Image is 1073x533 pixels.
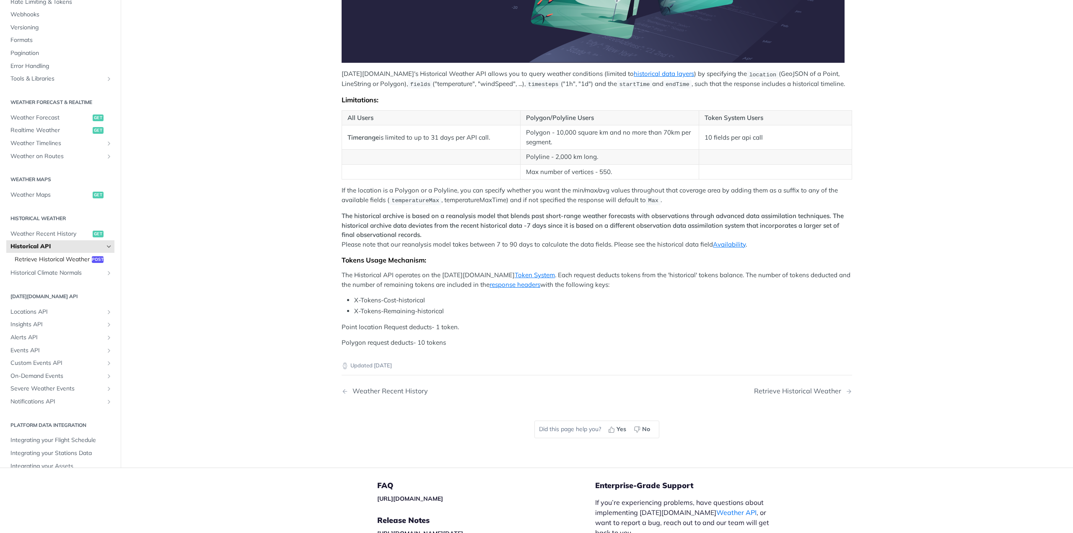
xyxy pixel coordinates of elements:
span: Events API [10,346,104,354]
span: Severe Weather Events [10,385,104,393]
span: Historical Climate Normals [10,269,104,277]
span: No [642,425,650,434]
span: Weather Timelines [10,139,104,148]
span: Tools & Libraries [10,75,104,83]
a: response headers [490,281,540,289]
span: Locations API [10,307,104,316]
button: Show subpages for Tools & Libraries [106,75,112,82]
td: Max number of vertices - 550. [520,164,699,179]
span: Formats [10,36,112,44]
span: get [93,230,104,237]
button: Hide subpages for Historical API [106,243,112,250]
nav: Pagination Controls [342,379,852,403]
span: location [749,71,776,78]
a: On-Demand EventsShow subpages for On-Demand Events [6,369,114,382]
span: Versioning [10,23,112,32]
span: Weather Forecast [10,113,91,122]
a: Formats [6,34,114,47]
span: On-Demand Events [10,372,104,380]
h2: Historical Weather [6,214,114,222]
td: Polygon - 10,000 square km and no more than 70km per segment. [520,125,699,150]
p: If the location is a Polygon or a Polyline, you can specify whether you want the min/max/avg valu... [342,186,852,205]
span: Weather on Routes [10,152,104,160]
span: Weather Maps [10,191,91,199]
span: Pagination [10,49,112,57]
button: Show subpages for On-Demand Events [106,372,112,379]
a: Webhooks [6,8,114,21]
span: temperatureMax [391,198,439,204]
button: Show subpages for Custom Events API [106,360,112,367]
a: Locations APIShow subpages for Locations API [6,305,114,318]
button: Show subpages for Alerts API [106,334,112,341]
p: Please note that our reanalysis model takes between 7 to 90 days to calculate the data fields. Pl... [342,211,852,249]
h5: Enterprise-Grade Support [595,481,791,491]
span: Retrieve Historical Weather [15,255,90,263]
a: Error Handling [6,60,114,72]
span: post [92,256,104,263]
a: Pagination [6,47,114,60]
span: Alerts API [10,333,104,342]
a: Severe Weather EventsShow subpages for Severe Weather Events [6,382,114,395]
span: get [93,127,104,134]
td: Polyline - 2,000 km long. [520,150,699,165]
div: Limitations: [342,96,852,104]
a: Notifications APIShow subpages for Notifications API [6,395,114,408]
a: Integrating your Flight Schedule [6,434,114,447]
span: Weather Recent History [10,229,91,238]
h2: Platform DATA integration [6,421,114,429]
td: 10 fields per api call [699,125,852,150]
strong: Timerange [347,133,379,141]
a: Weather Mapsget [6,189,114,201]
span: get [93,114,104,121]
a: Insights APIShow subpages for Insights API [6,318,114,331]
button: Show subpages for Events API [106,347,112,354]
div: Tokens Usage Mechanism: [342,256,852,264]
div: Weather Recent History [348,387,428,395]
a: Events APIShow subpages for Events API [6,344,114,356]
a: Weather Recent Historyget [6,227,114,240]
span: Custom Events API [10,359,104,367]
span: Integrating your Assets [10,462,112,470]
th: Polygon/Polyline Users [520,110,699,125]
a: Token System [515,271,555,279]
a: [URL][DOMAIN_NAME] [377,495,443,502]
span: Integrating your Stations Data [10,449,112,458]
button: Show subpages for Historical Climate Normals [106,270,112,276]
button: Show subpages for Severe Weather Events [106,385,112,392]
span: Integrating your Flight Schedule [10,436,112,445]
p: The Historical API operates on the [DATE][DOMAIN_NAME] . Each request deducts tokens from the 'hi... [342,270,852,289]
span: endTime [666,81,689,88]
button: Show subpages for Locations API [106,308,112,315]
h2: Weather Forecast & realtime [6,98,114,106]
h5: Release Notes [377,515,595,525]
span: Historical API [10,242,104,251]
a: Realtime Weatherget [6,124,114,137]
li: X-Tokens-Remaining-historical [354,307,852,316]
a: Integrating your Stations Data [6,447,114,460]
a: Weather Forecastget [6,111,114,124]
a: Availability [713,240,746,248]
span: Notifications API [10,398,104,406]
p: Updated [DATE] [342,361,852,370]
button: Show subpages for Insights API [106,321,112,328]
td: is limited to up to 31 days per API call. [342,125,521,150]
a: Tools & LibrariesShow subpages for Tools & Libraries [6,73,114,85]
th: All Users [342,110,521,125]
a: historical data layers [634,70,694,78]
a: Retrieve Historical Weatherpost [10,253,114,265]
a: Historical APIHide subpages for Historical API [6,240,114,253]
button: Show subpages for Weather Timelines [106,140,112,147]
h2: [DATE][DOMAIN_NAME] API [6,293,114,300]
button: Show subpages for Notifications API [106,398,112,405]
span: fields [410,81,430,88]
span: Yes [617,425,626,434]
div: Retrieve Historical Weather [754,387,845,395]
p: [DATE][DOMAIN_NAME]'s Historical Weather API allows you to query weather conditions (limited to )... [342,69,852,89]
a: Weather TimelinesShow subpages for Weather Timelines [6,137,114,150]
span: Max [648,198,658,204]
div: Did this page help you? [534,421,659,438]
a: Alerts APIShow subpages for Alerts API [6,331,114,344]
button: Yes [605,423,631,436]
span: startTime [619,81,650,88]
strong: The historical archive is based on a reanalysis model that blends past short-range weather foreca... [342,212,844,239]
